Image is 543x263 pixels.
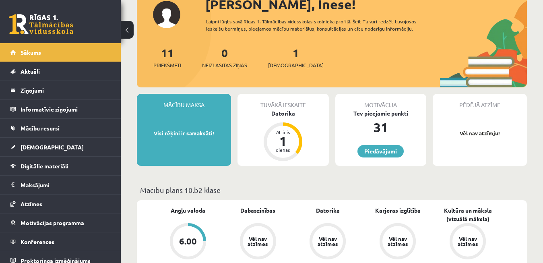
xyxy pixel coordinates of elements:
span: Atzīmes [21,200,42,207]
div: Atlicis [271,130,295,135]
div: Laipni lūgts savā Rīgas 1. Tālmācības vidusskolas skolnieka profilā. Šeit Tu vari redzēt tuvojošo... [206,18,440,32]
legend: Informatīvie ziņojumi [21,100,111,118]
div: Tuvākā ieskaite [237,94,328,109]
a: Vēl nav atzīmes [293,223,363,261]
a: Motivācijas programma [10,213,111,232]
a: Atzīmes [10,195,111,213]
a: Sākums [10,43,111,62]
legend: Maksājumi [21,176,111,194]
a: Informatīvie ziņojumi [10,100,111,118]
span: Sākums [21,49,41,56]
div: Datorika [237,109,328,118]
a: Konferences [10,232,111,251]
div: Vēl nav atzīmes [247,236,269,246]
span: Konferences [21,238,54,245]
span: [DEMOGRAPHIC_DATA] [268,61,324,69]
div: Vēl nav atzīmes [386,236,409,246]
a: Ziņojumi [10,81,111,99]
a: Datorika Atlicis 1 dienas [237,109,328,162]
a: 11Priekšmeti [153,46,181,69]
a: Piedāvājumi [357,145,404,157]
div: Mācību maksa [137,94,231,109]
span: Mācību resursi [21,124,60,132]
p: Visi rēķini ir samaksāti! [141,129,227,137]
a: Vēl nav atzīmes [433,223,503,261]
a: [DEMOGRAPHIC_DATA] [10,138,111,156]
a: 0Neizlasītās ziņas [202,46,247,69]
a: Vēl nav atzīmes [363,223,433,261]
a: Datorika [316,206,340,215]
a: Karjeras izglītība [375,206,421,215]
span: Digitālie materiāli [21,162,68,170]
a: Angļu valoda [171,206,205,215]
a: Aktuāli [10,62,111,81]
div: 31 [335,118,426,137]
a: Dabaszinības [240,206,275,215]
div: Vēl nav atzīmes [456,236,479,246]
div: Motivācija [335,94,426,109]
a: Rīgas 1. Tālmācības vidusskola [9,14,73,34]
p: Mācību plāns 10.b2 klase [140,184,524,195]
span: [DEMOGRAPHIC_DATA] [21,143,84,151]
legend: Ziņojumi [21,81,111,99]
div: Tev pieejamie punkti [335,109,426,118]
div: Pēdējā atzīme [433,94,527,109]
a: Digitālie materiāli [10,157,111,175]
a: Kultūra un māksla (vizuālā māksla) [433,206,503,223]
div: Vēl nav atzīmes [316,236,339,246]
a: Vēl nav atzīmes [223,223,293,261]
div: dienas [271,147,295,152]
div: 1 [271,135,295,147]
a: Mācību resursi [10,119,111,137]
span: Motivācijas programma [21,219,84,226]
div: 6.00 [179,237,197,246]
a: 1[DEMOGRAPHIC_DATA] [268,46,324,69]
p: Vēl nav atzīmju! [437,129,523,137]
span: Priekšmeti [153,61,181,69]
a: Maksājumi [10,176,111,194]
span: Aktuāli [21,68,40,75]
span: Neizlasītās ziņas [202,61,247,69]
a: 6.00 [153,223,223,261]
